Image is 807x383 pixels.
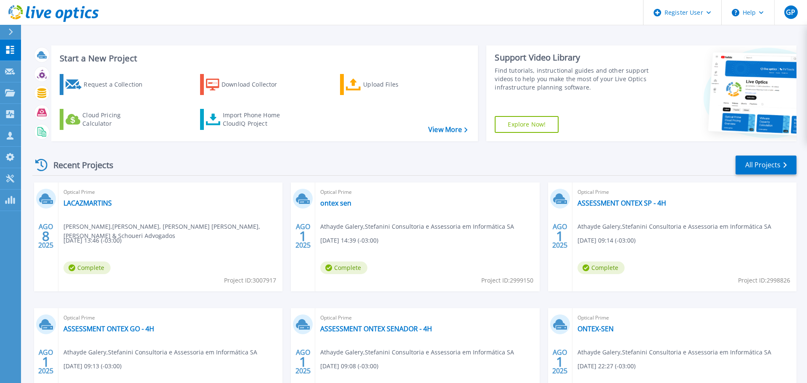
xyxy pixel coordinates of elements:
[63,362,121,371] span: [DATE] 09:13 (-03:00)
[299,358,307,365] span: 1
[63,236,121,245] span: [DATE] 13:46 (-03:00)
[63,222,282,240] span: [PERSON_NAME] , [PERSON_NAME], [PERSON_NAME] [PERSON_NAME], [PERSON_NAME] & Schoueri Advogados
[63,348,257,357] span: Athayde Galery , Stefanini Consultoria e Assessoria em Informática SA
[63,188,277,197] span: Optical Prime
[42,232,50,240] span: 8
[38,346,54,377] div: AGO 2025
[578,222,771,231] span: Athayde Galery , Stefanini Consultoria e Assessoria em Informática SA
[60,109,153,130] a: Cloud Pricing Calculator
[495,52,653,63] div: Support Video Library
[320,222,514,231] span: Athayde Galery , Stefanini Consultoria e Assessoria em Informática SA
[340,74,434,95] a: Upload Files
[320,199,351,207] a: ontex sen
[320,188,534,197] span: Optical Prime
[578,261,625,274] span: Complete
[200,74,294,95] a: Download Collector
[82,111,150,128] div: Cloud Pricing Calculator
[60,54,467,63] h3: Start a New Project
[578,348,771,357] span: Athayde Galery , Stefanini Consultoria e Assessoria em Informática SA
[786,9,795,16] span: GP
[63,325,154,333] a: ASSESSMENT ONTEX GO - 4H
[320,313,534,322] span: Optical Prime
[320,325,432,333] a: ASSESSMENT ONTEX SENADOR - 4H
[295,346,311,377] div: AGO 2025
[38,221,54,251] div: AGO 2025
[320,236,378,245] span: [DATE] 14:39 (-03:00)
[320,261,367,274] span: Complete
[556,358,564,365] span: 1
[63,199,112,207] a: LACAZMARTINS
[223,111,288,128] div: Import Phone Home CloudIQ Project
[736,156,796,174] a: All Projects
[552,346,568,377] div: AGO 2025
[320,348,514,357] span: Athayde Galery , Stefanini Consultoria e Assessoria em Informática SA
[295,221,311,251] div: AGO 2025
[578,362,636,371] span: [DATE] 22:27 (-03:00)
[495,116,559,133] a: Explore Now!
[578,313,791,322] span: Optical Prime
[556,232,564,240] span: 1
[320,362,378,371] span: [DATE] 09:08 (-03:00)
[578,236,636,245] span: [DATE] 09:14 (-03:00)
[552,221,568,251] div: AGO 2025
[428,126,467,134] a: View More
[578,188,791,197] span: Optical Prime
[63,261,111,274] span: Complete
[578,199,666,207] a: ASSESSMENT ONTEX SP - 4H
[32,155,125,175] div: Recent Projects
[84,76,151,93] div: Request a Collection
[495,66,653,92] div: Find tutorials, instructional guides and other support videos to help you make the most of your L...
[222,76,289,93] div: Download Collector
[481,276,533,285] span: Project ID: 2999150
[738,276,790,285] span: Project ID: 2998826
[60,74,153,95] a: Request a Collection
[63,313,277,322] span: Optical Prime
[578,325,614,333] a: ONTEX-SEN
[299,232,307,240] span: 1
[224,276,276,285] span: Project ID: 3007917
[363,76,430,93] div: Upload Files
[42,358,50,365] span: 1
